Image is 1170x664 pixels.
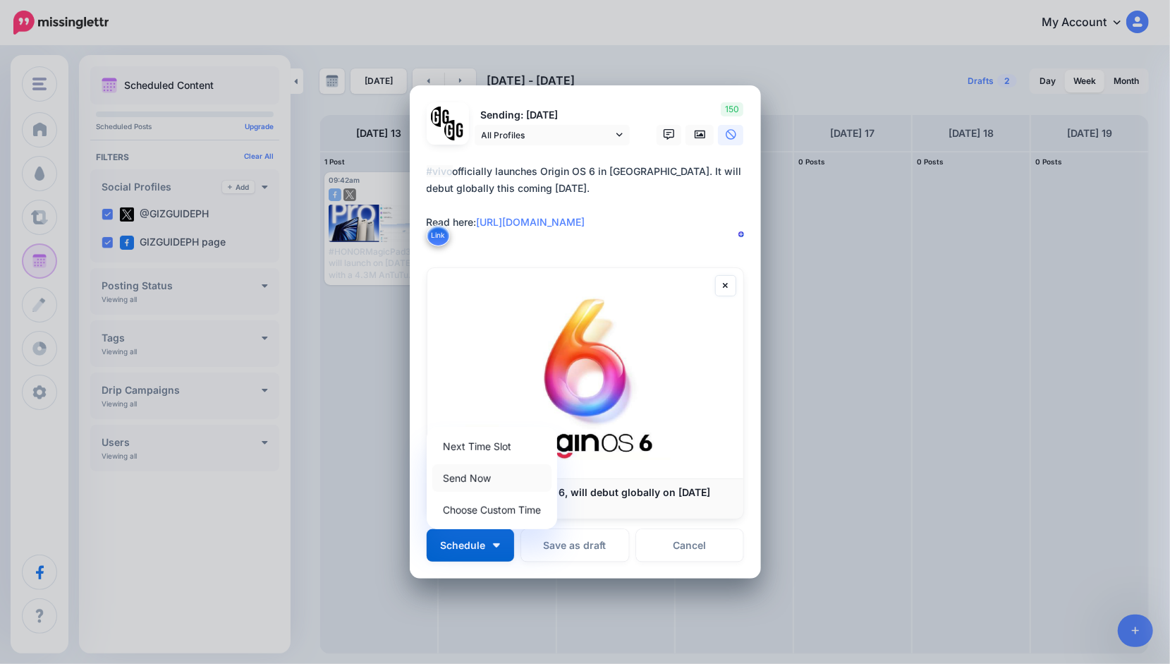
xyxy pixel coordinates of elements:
div: officially launches Origin OS 6 in [GEOGRAPHIC_DATA]. It will debut globally this coming [DATE]. ... [427,163,751,231]
a: All Profiles [475,125,630,145]
p: Sending: [DATE] [475,107,630,123]
span: 150 [721,102,743,116]
a: Choose Custom Time [432,496,552,524]
a: Next Time Slot [432,433,552,460]
span: Schedule [441,541,486,550]
button: Save as draft [521,529,629,562]
img: 353459792_649996473822713_4483302954317148903_n-bsa138318.png [431,107,451,127]
span: All Profiles [482,128,613,143]
b: vivo launches OriginOS 6, will debut globally on [DATE] [441,486,711,498]
div: Schedule [427,427,557,529]
button: Link [427,225,450,246]
p: [DOMAIN_NAME] [441,499,729,512]
img: JT5sWCfR-79925.png [444,120,465,140]
a: Cancel [636,529,744,562]
img: vivo launches OriginOS 6, will debut globally on October 15 [427,268,743,478]
textarea: To enrich screen reader interactions, please activate Accessibility in Grammarly extension settings [427,163,751,248]
button: Schedule [427,529,514,562]
mark: #vivo [427,165,453,177]
a: Send Now [432,464,552,492]
img: arrow-down-white.png [493,543,500,548]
